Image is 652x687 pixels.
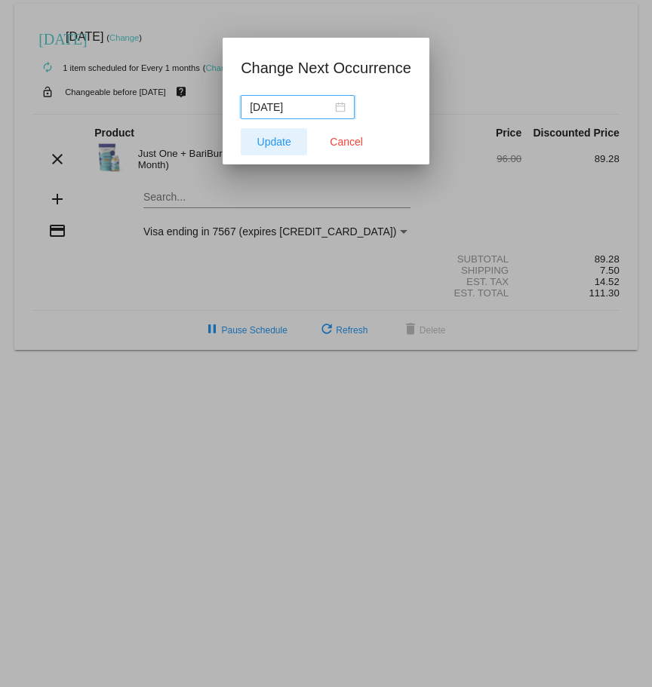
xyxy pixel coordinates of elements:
[241,56,411,80] h1: Change Next Occurrence
[330,136,363,148] span: Cancel
[241,128,307,155] button: Update
[313,128,380,155] button: Close dialog
[250,99,332,115] input: Select date
[257,136,291,148] span: Update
